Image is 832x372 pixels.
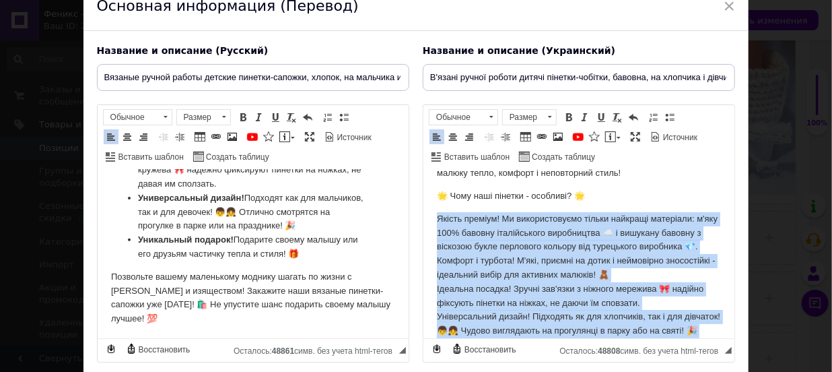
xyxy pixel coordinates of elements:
span: Восстановить [462,344,516,356]
a: Убрать форматирование [284,110,299,125]
a: Размер [176,109,231,125]
a: Полужирный (Ctrl+B) [561,110,576,125]
a: Увеличить отступ [172,129,187,144]
a: Отменить (Ctrl+Z) [626,110,641,125]
span: Создать таблицу [204,152,269,163]
span: Источник [335,132,372,144]
span: Создать таблицу [530,152,595,163]
a: Вставить сообщение [277,129,297,144]
div: Подсчет символов [234,343,399,356]
a: Обычное [429,109,498,125]
a: По центру [120,129,135,144]
iframe: Визуальный текстовый редактор, 80F97BCB-104E-4A78-BBC5-DB3794B088B3 [98,170,409,338]
a: Сделать резервную копию сейчас [104,342,118,356]
a: Изображение [225,129,240,144]
a: Сделать резервную копию сейчас [429,342,444,356]
p: Для маленьких ножек, которым требуется комфорт и стиль — выбирайте только лучшее! Покупая наши пи... [13,113,391,155]
a: Создать таблицу [517,149,597,164]
span: Вставить шаблон [116,152,184,163]
span: Восстановить [137,344,190,356]
a: Таблица [518,129,533,144]
p: Эти пинетки-сапожки имеют унисекс-дизайн, что делает их отличным подарком как для мальчиков, так ... [13,62,391,104]
a: Добавить видео с YouTube [571,129,586,144]
a: Развернуть [628,129,643,144]
a: Полужирный (Ctrl+B) [236,110,250,125]
a: Курсив (Ctrl+I) [252,110,267,125]
a: Изображение [551,129,565,144]
a: По правому краю [462,129,477,144]
a: Вставить шаблон [104,149,186,164]
span: Обычное [104,110,159,125]
a: Вставить/Редактировать ссылку (Ctrl+L) [209,129,223,144]
strong: Универсальный дизайн! [40,23,147,33]
a: Источник [648,129,699,144]
a: Вставить/Редактировать ссылку (Ctrl+L) [534,129,549,144]
a: Восстановить [124,342,193,356]
a: Развернуть [302,129,317,144]
span: Перетащите для изменения размера [399,347,406,354]
li: Подходят как для мальчиков, так и для девочек! 👦👧 Отлично смотрятся на прогулке в парке или на пр... [40,22,271,63]
span: 48808 [598,346,620,356]
a: Создать таблицу [191,149,271,164]
a: Уменьшить отступ [156,129,171,144]
a: Подчеркнутый (Ctrl+U) [594,110,609,125]
a: Вставить / удалить нумерованный список [320,110,335,125]
a: Размер [502,109,557,125]
a: По левому краю [429,129,444,144]
span: Перетащите для изменения размера [725,347,732,354]
span: Размер [503,110,543,125]
a: Подчеркнутый (Ctrl+U) [268,110,283,125]
a: Вставить шаблон [429,149,512,164]
a: Источник [322,129,374,144]
iframe: Визуальный текстовый редактор, C7A6F705-7105-4F57-A8C8-82CE5AFEF17E [423,170,734,338]
div: Подсчет символов [559,343,725,356]
a: Таблица [193,129,207,144]
span: Название и описание (Украинский) [423,45,615,56]
a: Курсив (Ctrl+I) [578,110,592,125]
a: По правому краю [136,129,151,144]
a: Вставить / удалить нумерованный список [646,110,661,125]
a: Отменить (Ctrl+Z) [300,110,315,125]
a: Восстановить [450,342,518,356]
p: Якість преміум! Ми використовуємо тільки найкращі матеріали: м'яку 100% бавовну італійського виро... [13,42,298,253]
a: Вставить / удалить маркированный список [662,110,677,125]
li: Подарите своему малышу или его друзьям частичку тепла и стиля! 🎁 [40,63,271,92]
span: Название и описание (Русский) [97,45,269,56]
a: Убрать форматирование [610,110,625,125]
a: Вставить иконку [261,129,276,144]
a: Вставить иконку [587,129,602,144]
a: Вставить сообщение [603,129,623,144]
a: Увеличить отступ [498,129,513,144]
span: 48861 [272,346,294,356]
a: Обычное [103,109,172,125]
span: Размер [177,110,217,125]
a: По центру [446,129,460,144]
p: Позвольте вашему маленькому моднику шагать по жизни с [PERSON_NAME] и изяществом! Закажите наши в... [13,100,298,156]
a: Уменьшить отступ [482,129,497,144]
a: Добавить видео с YouTube [245,129,260,144]
p: 🌟 Чому наші пінетки - особливі? 🌟 [13,20,298,34]
span: Вставить шаблон [442,152,510,163]
strong: Уникальный подарок! [40,65,136,75]
span: Обычное [429,110,485,125]
span: Источник [661,132,697,144]
a: Вставить / удалить маркированный список [337,110,351,125]
a: По левому краю [104,129,118,144]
